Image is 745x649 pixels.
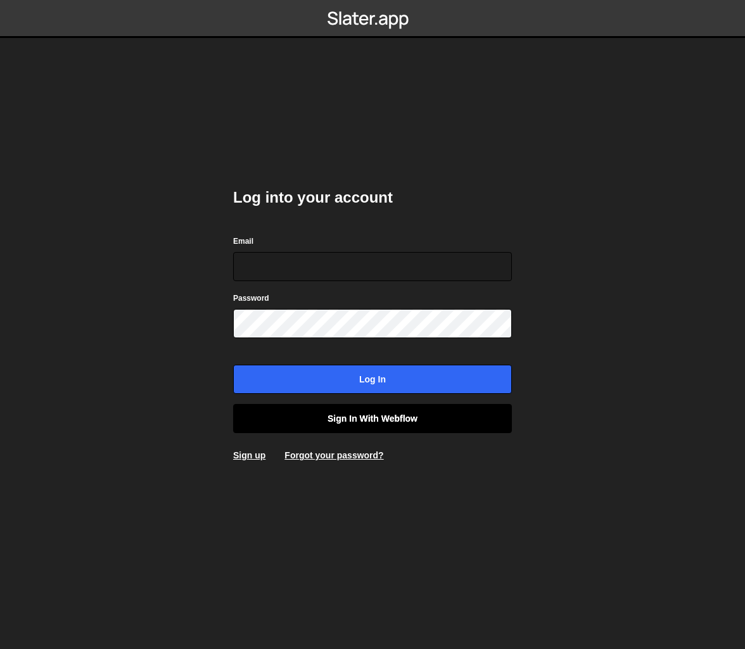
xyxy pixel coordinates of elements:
label: Email [233,235,253,248]
a: Sign in with Webflow [233,404,512,433]
a: Sign up [233,450,265,460]
a: Forgot your password? [284,450,383,460]
h2: Log into your account [233,187,512,208]
label: Password [233,292,269,305]
input: Log in [233,365,512,394]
